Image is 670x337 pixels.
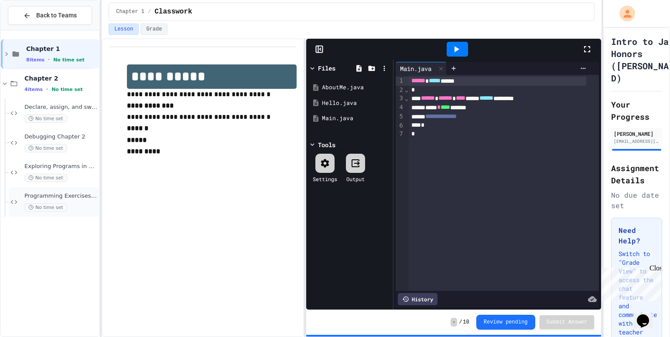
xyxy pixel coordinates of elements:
div: History [398,293,438,305]
span: No time set [53,57,85,63]
div: Output [346,175,365,183]
span: - [451,318,457,327]
div: 1 [396,77,404,86]
span: 10 [463,319,469,326]
button: Review pending [476,315,535,330]
span: 4 items [24,87,43,92]
span: Fold line [404,95,409,102]
div: No due date set [611,190,662,211]
button: Grade [140,24,167,35]
h2: Your Progress [611,98,662,123]
div: AboutMe.java [322,83,390,92]
button: Lesson [109,24,139,35]
span: Fold line [404,86,409,93]
span: Chapter 2 [24,74,97,82]
div: 5 [396,112,404,121]
span: No time set [24,174,67,182]
span: No time set [24,144,67,152]
span: No time set [24,203,67,212]
span: Programming Exercises 4, 5, 6, and 7 [24,192,97,200]
span: Chapter 1 [116,8,144,15]
span: Classwork [154,7,192,17]
div: 6 [396,121,404,130]
div: Main.java [322,114,390,123]
h2: Assignment Details [611,162,662,186]
div: 2 [396,86,404,94]
span: / [459,319,462,326]
span: No time set [24,115,67,123]
div: Main.java [396,62,447,75]
span: No time set [51,87,83,92]
span: Back to Teams [36,11,77,20]
div: 3 [396,94,404,103]
span: Debugging Chapter 2 [24,133,97,141]
div: 4 [396,103,404,112]
iframe: chat widget [598,264,661,301]
div: Files [318,64,335,73]
span: / [148,8,151,15]
span: 8 items [26,57,44,63]
h3: Need Help? [619,225,655,246]
div: Tools [318,140,335,149]
iframe: chat widget [633,302,661,328]
div: Settings [313,175,337,183]
div: [PERSON_NAME] [614,130,660,138]
span: • [48,56,50,63]
span: • [46,86,48,93]
button: Back to Teams [8,6,92,25]
div: Hello.java [322,99,390,108]
span: Exploring Programs in Chapter 2 [24,163,97,170]
div: [EMAIL_ADDRESS][DOMAIN_NAME] [614,138,660,145]
div: Chat with us now!Close [3,3,60,55]
div: Main.java [396,64,436,73]
div: My Account [610,3,637,24]
div: 7 [396,130,404,138]
span: Submit Answer [547,319,588,326]
button: Submit Answer [540,315,595,329]
span: Declare, assign, and swap values of variables [24,104,97,111]
span: Chapter 1 [26,45,97,53]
